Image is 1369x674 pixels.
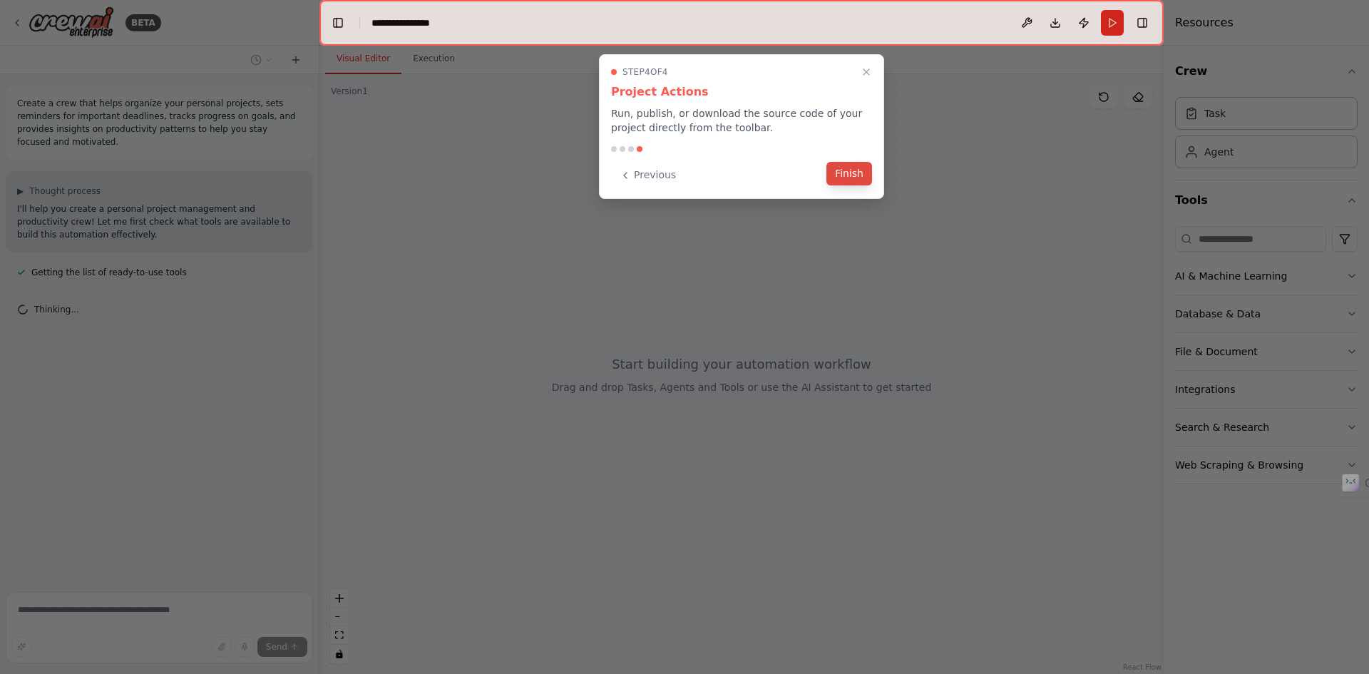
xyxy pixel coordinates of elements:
[611,83,872,101] h3: Project Actions
[328,13,348,33] button: Hide left sidebar
[611,106,872,135] p: Run, publish, or download the source code of your project directly from the toolbar.
[858,63,875,81] button: Close walkthrough
[622,66,668,78] span: Step 4 of 4
[826,162,872,185] button: Finish
[611,163,684,187] button: Previous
